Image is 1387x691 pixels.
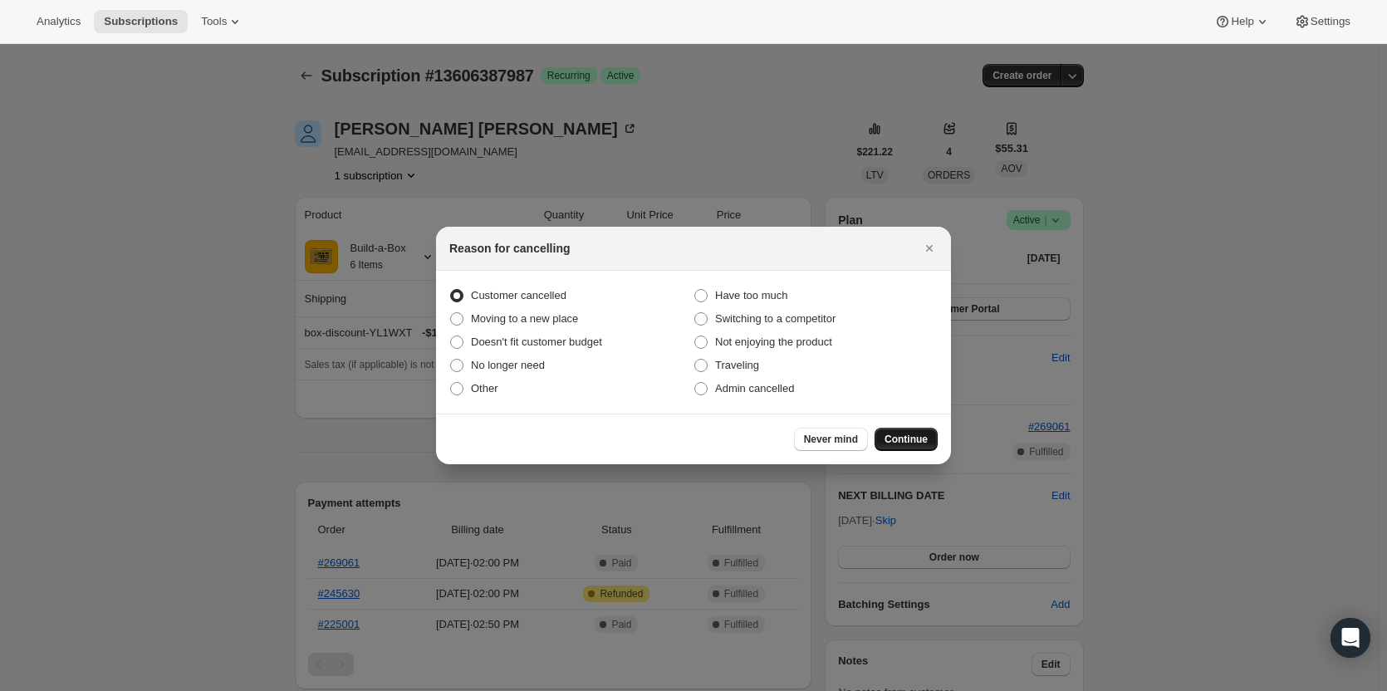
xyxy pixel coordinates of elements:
[715,382,794,395] span: Admin cancelled
[471,359,545,371] span: No longer need
[449,240,570,257] h2: Reason for cancelling
[1311,15,1350,28] span: Settings
[794,428,868,451] button: Never mind
[918,237,941,260] button: Close
[104,15,178,28] span: Subscriptions
[875,428,938,451] button: Continue
[715,336,832,348] span: Not enjoying the product
[1331,618,1370,658] div: Open Intercom Messenger
[27,10,91,33] button: Analytics
[471,312,578,325] span: Moving to a new place
[715,359,759,371] span: Traveling
[1231,15,1253,28] span: Help
[94,10,188,33] button: Subscriptions
[1204,10,1280,33] button: Help
[191,10,253,33] button: Tools
[715,289,787,301] span: Have too much
[471,382,498,395] span: Other
[715,312,836,325] span: Switching to a competitor
[471,289,566,301] span: Customer cancelled
[885,433,928,446] span: Continue
[1284,10,1360,33] button: Settings
[471,336,602,348] span: Doesn't fit customer budget
[37,15,81,28] span: Analytics
[201,15,227,28] span: Tools
[804,433,858,446] span: Never mind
